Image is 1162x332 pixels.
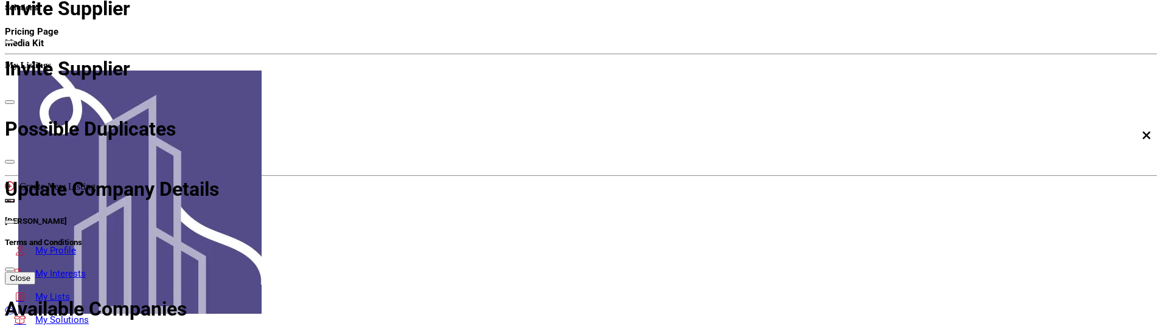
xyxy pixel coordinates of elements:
button: Close [5,40,15,44]
button: Show hide supplier dropdown [5,199,15,202]
h1: Available Companies [5,297,1157,320]
button: Close [5,100,15,104]
h1: Update Company Details [5,178,1157,201]
h1: Invite Supplier [5,57,1157,80]
span: My Lists [35,291,70,302]
span: Media Kit [5,38,44,49]
div: Solutions [5,26,1157,192]
button: Close [5,160,15,164]
img: abode logo [18,71,262,314]
h1: Possible Duplicates [5,117,1157,140]
button: Close [5,272,35,285]
span: My Profile [35,245,76,256]
span: My Interests [35,268,86,279]
a: Media Kit [5,37,44,49]
a: Pricing Page [5,26,58,37]
button: Close [5,220,15,224]
h5: Terms and Conditions [5,238,1157,247]
button: Close [5,268,15,271]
